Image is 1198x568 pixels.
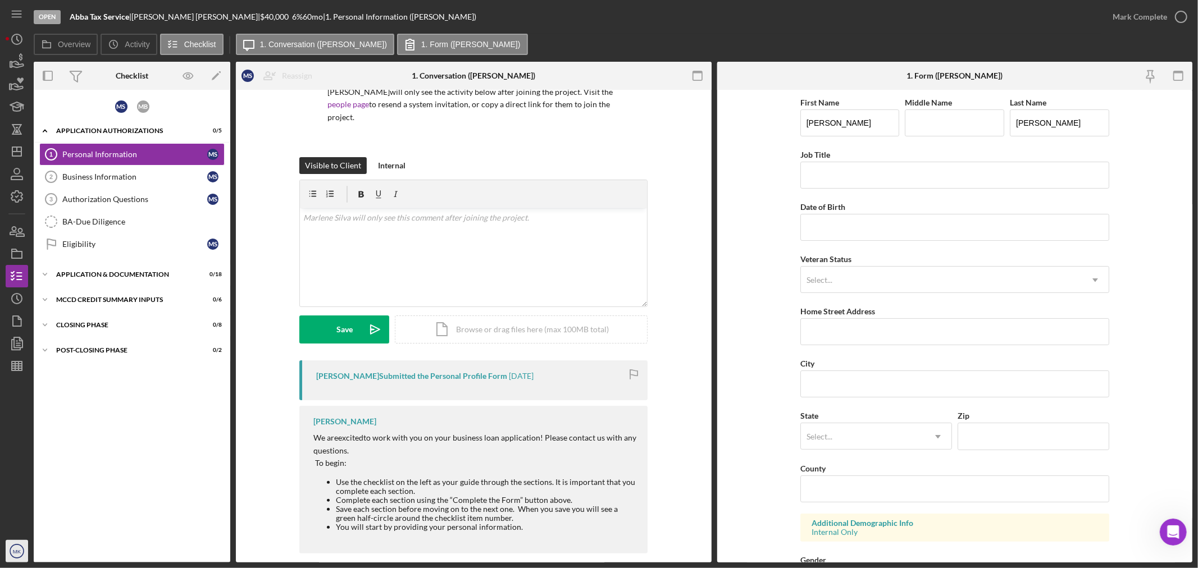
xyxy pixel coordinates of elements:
[378,157,406,174] div: Internal
[236,65,324,87] button: MSReassign
[39,188,225,210] a: 3Authorization QuestionsMS
[10,335,215,354] textarea: Message…
[39,233,225,255] a: EligibilityMS
[53,359,62,368] button: Upload attachment
[58,40,90,49] label: Overview
[62,172,207,181] div: Business Information
[32,6,50,24] img: Profile image for Christina
[336,478,636,496] li: Use the checklist on the left as your guide through the sections. It is important that you comple...
[812,528,1098,537] div: Internal Only
[800,202,845,212] label: Date of Birth
[242,70,254,82] div: M S
[115,100,127,113] div: M S
[50,128,111,136] span: [PERSON_NAME]
[184,40,216,49] label: Checklist
[7,4,29,26] button: go back
[116,71,148,80] div: Checklist
[39,210,225,233] a: BA-Due Diligence
[137,100,149,113] div: M B
[292,12,303,21] div: 6 %
[202,271,222,278] div: 0 / 18
[49,173,53,180] tspan: 2
[23,167,202,211] div: Exciting news! Lenderfit is rolling out a new and we are inviting a select few users to join our ...
[1160,519,1187,546] iframe: Intercom live chat
[207,149,218,160] div: M S
[193,354,211,372] button: Send a message…
[13,548,21,555] text: MK
[336,496,636,505] div: Complete each section using the “Complete the Form” button above.
[800,306,875,316] label: Home Street Address
[336,315,353,343] div: Save
[35,359,44,368] button: Gif picker
[363,433,540,442] span: to work with you on your business loan application
[202,296,222,303] div: 0 / 6
[305,157,361,174] div: Visible to Client
[397,34,528,55] button: 1. Form ([PERSON_NAME])
[34,67,204,89] div: Our offices are closed for the Fourth of July Holiday until [DATE].
[34,34,98,55] button: Overview
[1010,98,1046,107] label: Last Name
[202,127,222,134] div: 0 / 5
[54,6,127,14] h1: [PERSON_NAME]
[49,151,53,158] tspan: 1
[56,296,194,303] div: MCCD Credit Summary Inputs
[56,127,194,134] div: Application Authorizations
[800,98,839,107] label: First Name
[39,143,225,166] a: 1Personal InformationMS
[23,123,41,141] img: Profile image for Christina
[125,40,149,49] label: Activity
[958,411,969,420] label: Zip
[327,99,369,109] a: people page
[372,157,411,174] button: Internal
[299,315,389,343] button: Save
[1101,6,1192,28] button: Mark Complete
[260,12,289,21] span: $40,000
[70,12,129,21] b: Abba Tax Service
[327,86,620,123] p: [PERSON_NAME] will only see the activity below after joining the project. Visit the to resend a s...
[23,150,202,162] div: Hi [PERSON_NAME],
[131,12,260,21] div: [PERSON_NAME] [PERSON_NAME] |
[34,10,61,24] div: Open
[6,540,28,562] button: MK
[111,128,163,136] span: from Lenderfit
[800,464,826,473] label: County
[299,157,367,174] button: Visible to Client
[1113,6,1167,28] div: Mark Complete
[509,372,534,381] time: 2025-09-09 18:21
[313,417,376,426] div: [PERSON_NAME]
[336,522,523,532] span: You will start by providing your personal information.
[39,166,225,188] a: 2Business InformationMS
[207,194,218,205] div: M S
[49,196,53,203] tspan: 3
[338,433,363,442] span: excited
[282,65,312,87] div: Reassign
[62,217,224,226] div: BA-Due Diligence
[313,433,636,455] span: Please contact us with any questions
[807,276,832,285] div: Select...
[236,34,394,55] button: 1. Conversation ([PERSON_NAME])
[160,34,224,55] button: Checklist
[176,4,197,26] button: Home
[315,458,347,468] span: To begin:
[56,347,194,354] div: Post-Closing Phase
[812,519,1098,528] div: Additional Demographic Info
[71,359,80,368] button: Start recording
[9,109,216,212] div: Profile image for Christina[PERSON_NAME]from LenderfitHi [PERSON_NAME],Exciting news! Lenderfit i...
[907,71,1003,80] div: 1. Form ([PERSON_NAME])
[202,322,222,328] div: 0 / 8
[70,12,131,21] div: |
[56,322,194,328] div: Closing Phase
[313,433,338,442] span: We are
[62,195,207,204] div: Authorization Questions
[207,171,218,182] div: M S
[336,505,636,523] li: Save each section before moving on to the next one. When you save you will see a green half-circl...
[56,271,194,278] div: Application & Documentation
[323,12,476,21] div: | 1. Personal Information ([PERSON_NAME])
[347,446,349,455] span: .
[540,433,543,442] span: !
[197,4,217,25] div: Close
[202,347,222,354] div: 0 / 2
[207,239,218,250] div: M S
[9,109,216,225] div: Christina says…
[17,359,26,368] button: Emoji picker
